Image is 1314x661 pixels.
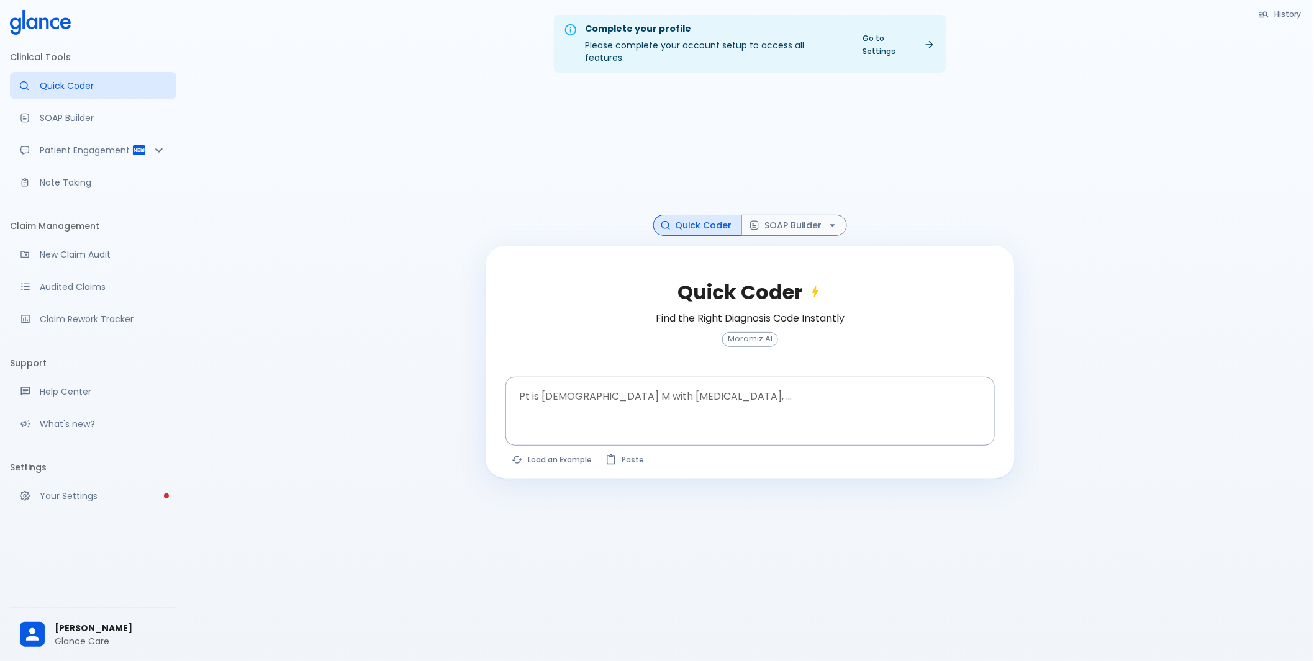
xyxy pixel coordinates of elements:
a: Get help from our support team [10,378,176,405]
a: Audit a new claim [10,241,176,268]
p: Your Settings [40,490,166,502]
p: SOAP Builder [40,112,166,124]
h2: Quick Coder [677,281,823,304]
button: Paste from clipboard [599,451,651,469]
div: [PERSON_NAME]Glance Care [10,613,176,656]
button: Quick Coder [653,215,742,236]
li: Clinical Tools [10,42,176,72]
li: Support [10,348,176,378]
p: What's new? [40,418,166,430]
li: Settings [10,452,176,482]
a: Go to Settings [855,29,941,60]
p: Glance Care [55,635,166,647]
p: Patient Engagement [40,144,132,156]
div: Recent updates and feature releases [10,410,176,438]
a: Moramiz: Find ICD10AM codes instantly [10,72,176,99]
div: Patient Reports & Referrals [10,137,176,164]
a: Docugen: Compose a clinical documentation in seconds [10,104,176,132]
a: Please complete account setup [10,482,176,510]
button: SOAP Builder [741,215,847,236]
h6: Find the Right Diagnosis Code Instantly [656,310,845,327]
div: Please complete your account setup to access all features. [585,19,845,69]
a: Advanced note-taking [10,169,176,196]
a: Monitor progress of claim corrections [10,305,176,333]
a: View audited claims [10,273,176,300]
p: Note Taking [40,176,166,189]
span: Moramiz AI [723,335,777,344]
p: Quick Coder [40,79,166,92]
button: History [1253,5,1309,23]
p: Help Center [40,385,166,398]
p: Claim Rework Tracker [40,313,166,325]
p: New Claim Audit [40,248,166,261]
div: Complete your profile [585,22,845,36]
p: Audited Claims [40,281,166,293]
button: Load a random example [505,451,599,469]
span: [PERSON_NAME] [55,622,166,635]
li: Claim Management [10,211,176,241]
